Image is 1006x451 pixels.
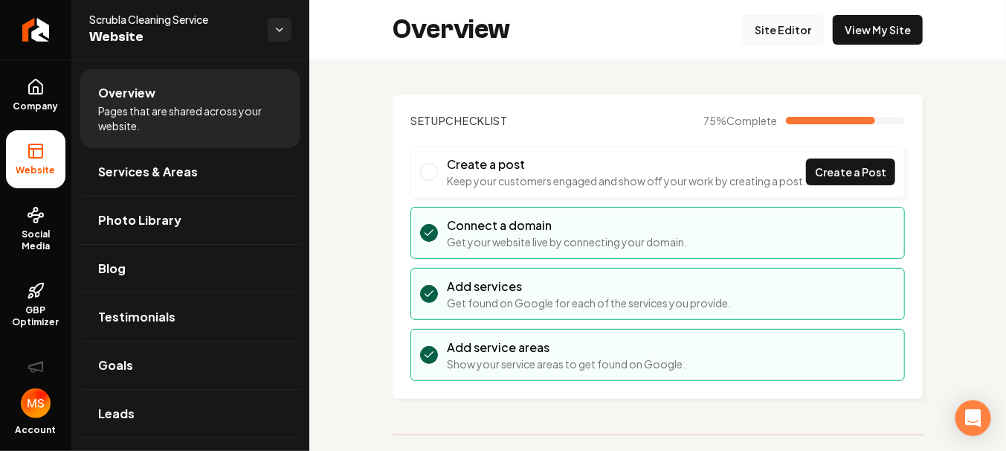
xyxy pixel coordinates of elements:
[447,217,687,234] h3: Connect a domain
[21,380,51,392] span: Ads
[80,196,300,244] a: Photo Library
[22,18,50,42] img: Rebolt Logo
[447,339,686,356] h3: Add service areas
[80,390,300,438] a: Leads
[393,15,510,45] h2: Overview
[726,114,777,127] span: Complete
[6,194,65,264] a: Social Media
[98,356,133,374] span: Goals
[6,228,65,252] span: Social Media
[410,113,508,128] h2: Checklist
[447,234,687,249] p: Get your website live by connecting your domain.
[89,12,256,27] span: Scrubla Cleaning Service
[447,173,806,188] p: Keep your customers engaged and show off your work by creating a post.
[80,148,300,196] a: Services & Areas
[955,400,991,436] div: Open Intercom Messenger
[6,304,65,328] span: GBP Optimizer
[10,164,62,176] span: Website
[815,164,886,180] span: Create a Post
[7,100,65,112] span: Company
[98,103,283,133] span: Pages that are shared across your website.
[98,308,175,326] span: Testimonials
[806,159,895,185] a: Create a Post
[742,15,824,45] a: Site Editor
[447,156,806,173] h3: Create a post
[80,293,300,341] a: Testimonials
[98,260,126,278] span: Blog
[447,356,686,371] p: Show your service areas to get found on Google.
[447,295,731,310] p: Get found on Google for each of the services you provide.
[6,346,65,404] button: Ads
[6,66,65,124] a: Company
[98,163,198,181] span: Services & Areas
[410,114,446,127] span: Setup
[833,15,923,45] a: View My Site
[98,84,155,102] span: Overview
[21,388,51,418] img: Michael Sexton
[16,424,57,436] span: Account
[80,342,300,389] a: Goals
[89,27,256,48] span: Website
[98,405,135,423] span: Leads
[21,388,51,418] button: Open user button
[6,270,65,340] a: GBP Optimizer
[98,211,181,229] span: Photo Library
[80,245,300,292] a: Blog
[447,278,731,295] h3: Add services
[703,113,777,128] span: 75 %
